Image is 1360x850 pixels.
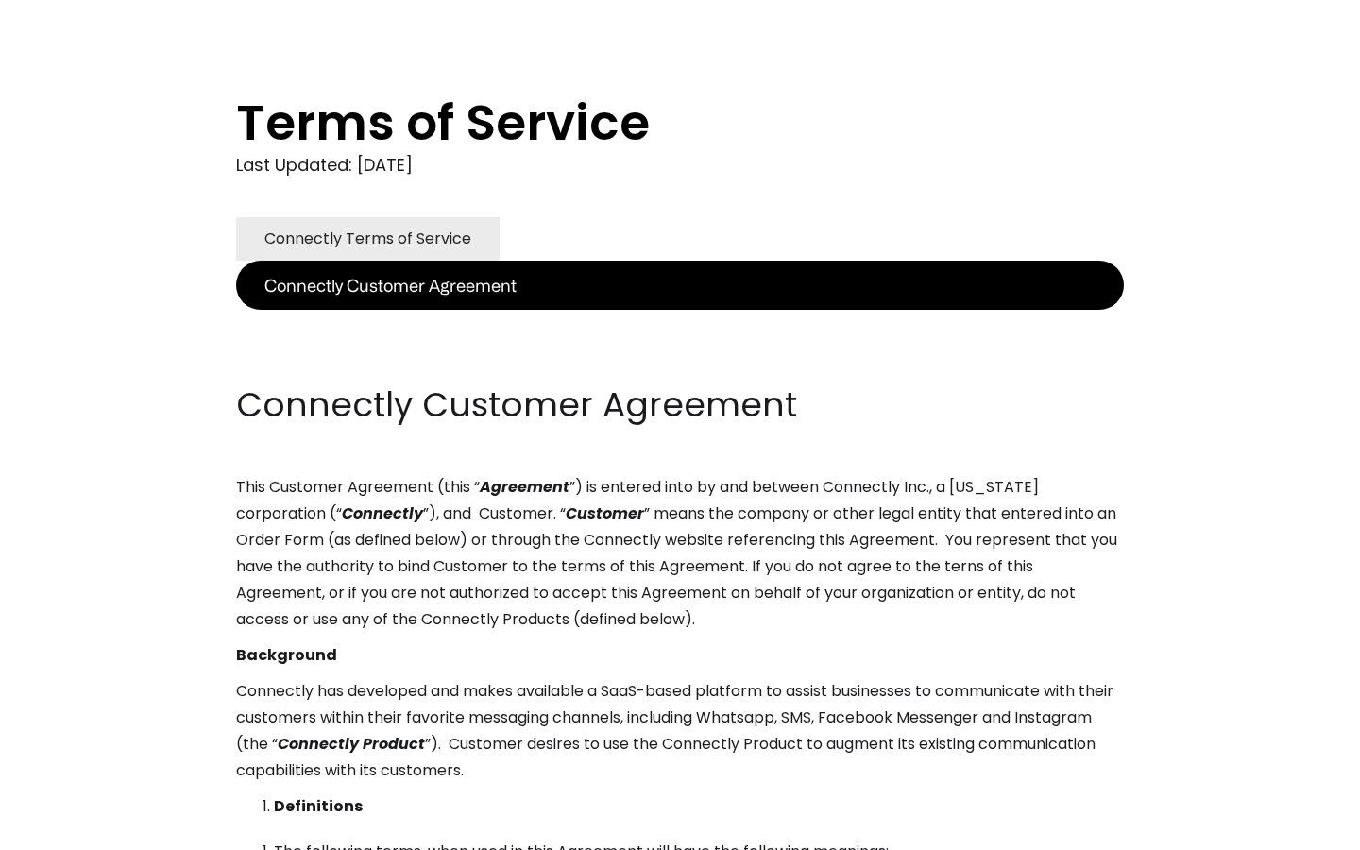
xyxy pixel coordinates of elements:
[264,226,471,252] div: Connectly Terms of Service
[236,310,1124,336] p: ‍
[38,817,113,843] ul: Language list
[236,474,1124,633] p: This Customer Agreement (this “ ”) is entered into by and between Connectly Inc., a [US_STATE] co...
[274,795,363,817] strong: Definitions
[278,733,425,755] em: Connectly Product
[342,502,423,524] em: Connectly
[566,502,644,524] em: Customer
[236,644,337,666] strong: Background
[236,382,1124,429] h2: Connectly Customer Agreement
[236,678,1124,784] p: Connectly has developed and makes available a SaaS-based platform to assist businesses to communi...
[236,346,1124,372] p: ‍
[264,272,517,298] div: Connectly Customer Agreement
[236,151,1124,179] div: Last Updated: [DATE]
[19,815,113,843] aside: Language selected: English
[480,476,569,498] em: Agreement
[236,94,1048,151] h1: Terms of Service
